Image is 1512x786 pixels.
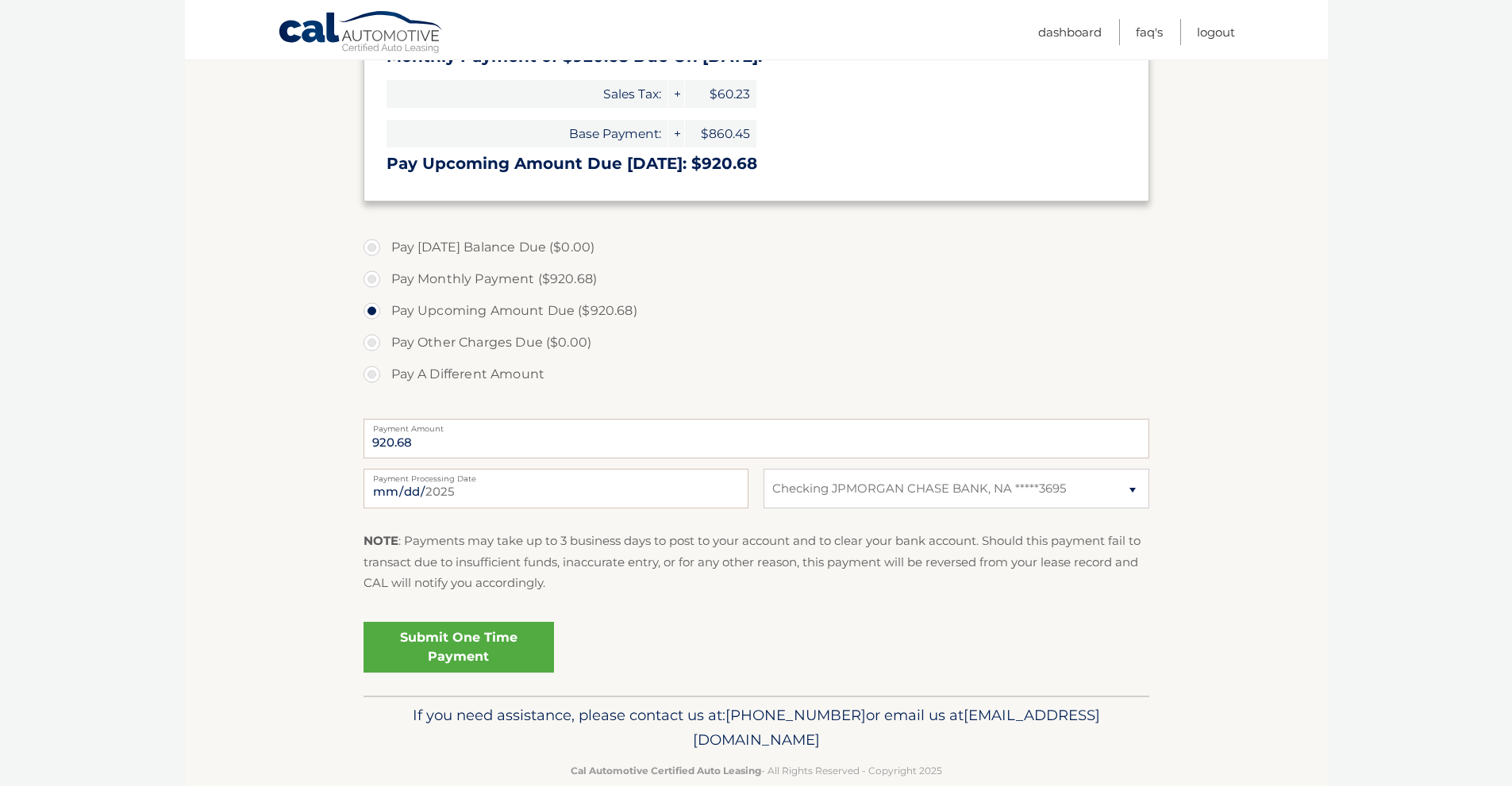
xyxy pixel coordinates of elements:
label: Payment Amount [364,419,1149,431]
label: Payment Processing Date [364,469,748,481]
a: FAQ's [1136,19,1163,45]
p: - All Rights Reserved - Copyright 2025 [374,762,1139,779]
a: Submit One Time Payment [364,622,554,673]
strong: NOTE [364,533,398,548]
input: Payment Date [364,469,748,508]
label: Pay Monthly Payment ($920.68) [364,263,1149,295]
p: If you need assistance, please contact us at: or email us at [374,703,1139,753]
p: : Payments may take up to 3 business days to post to your account and to clear your bank account.... [364,531,1149,593]
label: Pay [DATE] Balance Due ($0.00) [364,232,1149,263]
span: $860.45 [685,120,756,148]
a: Logout [1197,19,1235,45]
span: [PHONE_NUMBER] [725,706,866,724]
span: + [668,80,684,108]
span: + [668,120,684,148]
a: Dashboard [1038,19,1102,45]
label: Pay A Different Amount [364,358,1149,390]
input: Payment Amount [364,419,1149,458]
span: Base Payment: [387,120,668,148]
strong: Cal Automotive Certified Auto Leasing [571,765,761,776]
span: Sales Tax: [387,80,668,108]
label: Pay Other Charges Due ($0.00) [364,327,1149,358]
span: $60.23 [685,80,756,108]
h3: Pay Upcoming Amount Due [DATE]: $920.68 [387,154,1126,174]
a: Cal Automotive [278,10,444,56]
label: Pay Upcoming Amount Due ($920.68) [364,295,1149,327]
